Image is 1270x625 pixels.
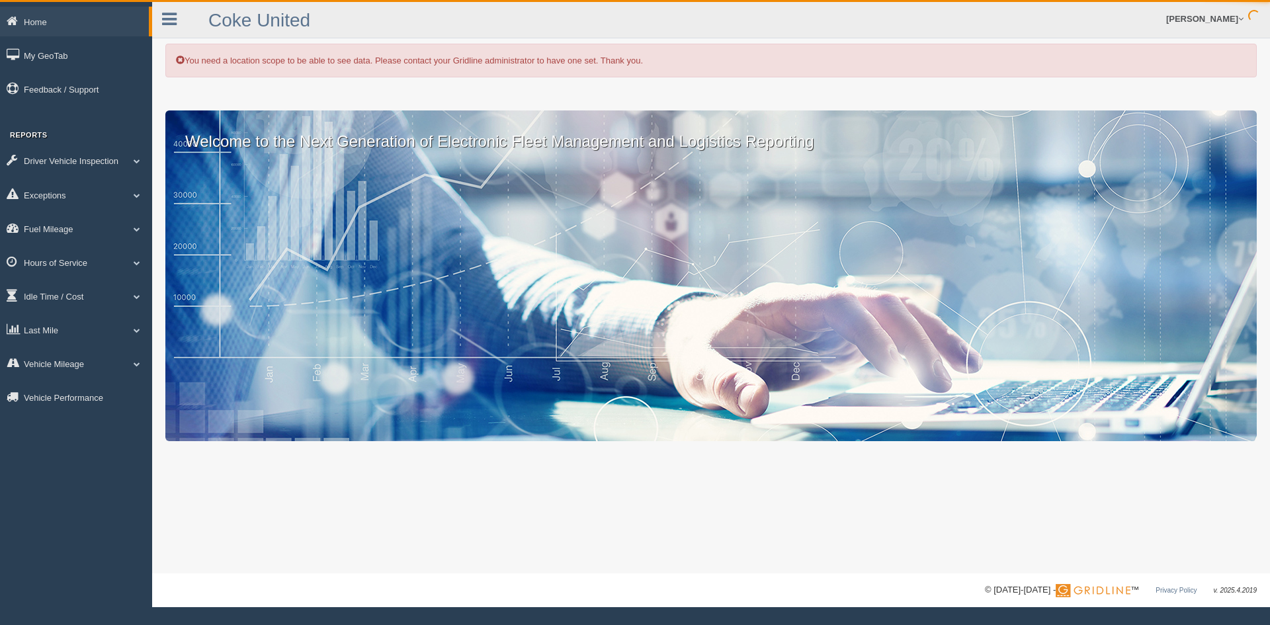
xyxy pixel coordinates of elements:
a: Privacy Policy [1156,587,1197,594]
a: Coke United [208,10,310,30]
p: Welcome to the Next Generation of Electronic Fleet Management and Logistics Reporting [165,110,1257,153]
div: You need a location scope to be able to see data. Please contact your Gridline administrator to h... [165,44,1257,77]
div: © [DATE]-[DATE] - ™ [985,583,1257,597]
img: Gridline [1056,584,1130,597]
span: v. 2025.4.2019 [1214,587,1257,594]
